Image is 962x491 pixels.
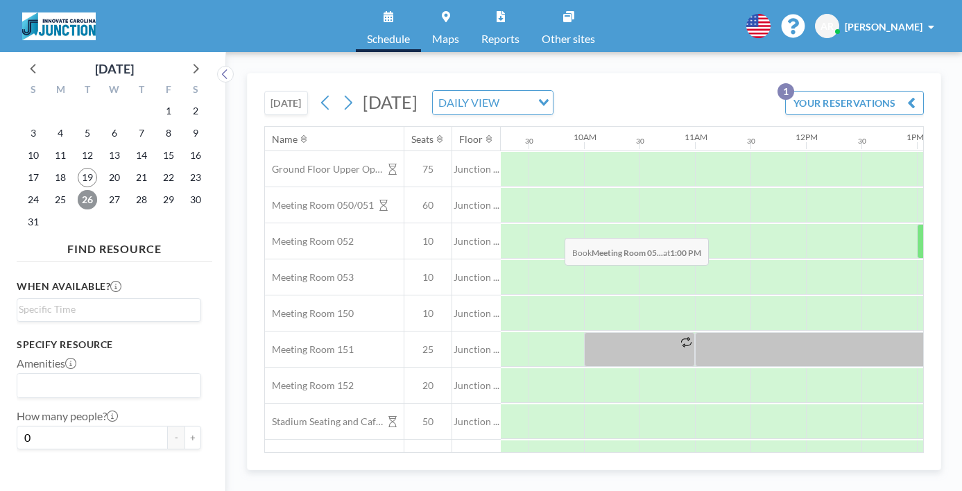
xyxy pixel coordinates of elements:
[132,146,151,165] span: Thursday, August 14, 2025
[404,307,452,320] span: 10
[78,123,97,143] span: Tuesday, August 5, 2025
[105,168,124,187] span: Wednesday, August 20, 2025
[636,137,644,146] div: 30
[670,248,701,258] b: 1:00 PM
[272,133,298,146] div: Name
[22,12,96,40] img: organization-logo
[159,123,178,143] span: Friday, August 8, 2025
[24,123,43,143] span: Sunday, August 3, 2025
[19,302,193,317] input: Search for option
[436,94,502,112] span: DAILY VIEW
[265,271,354,284] span: Meeting Room 053
[565,238,709,266] span: Book at
[452,271,501,284] span: Junction ...
[78,190,97,209] span: Tuesday, August 26, 2025
[17,409,118,423] label: How many people?
[264,91,308,115] button: [DATE]
[367,33,410,44] span: Schedule
[363,92,418,112] span: [DATE]
[404,199,452,212] span: 60
[907,132,924,142] div: 1PM
[411,133,433,146] div: Seats
[24,146,43,165] span: Sunday, August 10, 2025
[459,133,483,146] div: Floor
[74,82,101,100] div: T
[452,415,501,428] span: Junction ...
[821,20,834,33] span: AR
[105,123,124,143] span: Wednesday, August 6, 2025
[858,137,866,146] div: 30
[128,82,155,100] div: T
[452,163,501,175] span: Junction ...
[404,235,452,248] span: 10
[132,123,151,143] span: Thursday, August 7, 2025
[404,343,452,356] span: 25
[159,101,178,121] span: Friday, August 1, 2025
[186,190,205,209] span: Saturday, August 30, 2025
[78,168,97,187] span: Tuesday, August 19, 2025
[24,212,43,232] span: Sunday, August 31, 2025
[17,374,200,397] div: Search for option
[186,123,205,143] span: Saturday, August 9, 2025
[452,235,501,248] span: Junction ...
[452,307,501,320] span: Junction ...
[24,190,43,209] span: Sunday, August 24, 2025
[785,91,924,115] button: YOUR RESERVATIONS1
[452,199,501,212] span: Junction ...
[51,123,70,143] span: Monday, August 4, 2025
[47,82,74,100] div: M
[452,451,501,464] span: Junction ...
[17,236,212,256] h4: FIND RESOURCE
[51,168,70,187] span: Monday, August 18, 2025
[168,426,184,449] button: -
[186,146,205,165] span: Saturday, August 16, 2025
[574,132,596,142] div: 10AM
[186,168,205,187] span: Saturday, August 23, 2025
[265,307,354,320] span: Meeting Room 150
[592,248,663,258] b: Meeting Room 05...
[51,190,70,209] span: Monday, August 25, 2025
[105,190,124,209] span: Wednesday, August 27, 2025
[432,33,459,44] span: Maps
[155,82,182,100] div: F
[19,377,193,395] input: Search for option
[95,59,134,78] div: [DATE]
[525,137,533,146] div: 30
[404,415,452,428] span: 50
[778,83,794,100] p: 1
[452,343,501,356] span: Junction ...
[159,146,178,165] span: Friday, August 15, 2025
[17,299,200,320] div: Search for option
[159,190,178,209] span: Friday, August 29, 2025
[17,338,201,351] h3: Specify resource
[265,415,383,428] span: Stadium Seating and Cafe area
[265,343,354,356] span: Meeting Room 151
[17,460,42,474] label: Floor
[24,168,43,187] span: Sunday, August 17, 2025
[265,235,354,248] span: Meeting Room 052
[265,199,374,212] span: Meeting Room 050/051
[452,379,501,392] span: Junction ...
[685,132,707,142] div: 11AM
[184,426,201,449] button: +
[186,101,205,121] span: Saturday, August 2, 2025
[182,82,209,100] div: S
[265,451,403,464] span: Temporary Meeting Room 118
[20,82,47,100] div: S
[105,146,124,165] span: Wednesday, August 13, 2025
[404,379,452,392] span: 20
[404,163,452,175] span: 75
[51,146,70,165] span: Monday, August 11, 2025
[542,33,595,44] span: Other sites
[404,271,452,284] span: 10
[159,168,178,187] span: Friday, August 22, 2025
[747,137,755,146] div: 30
[433,91,553,114] div: Search for option
[265,379,354,392] span: Meeting Room 152
[504,94,530,112] input: Search for option
[132,190,151,209] span: Thursday, August 28, 2025
[78,146,97,165] span: Tuesday, August 12, 2025
[17,356,76,370] label: Amenities
[101,82,128,100] div: W
[265,163,383,175] span: Ground Floor Upper Open Area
